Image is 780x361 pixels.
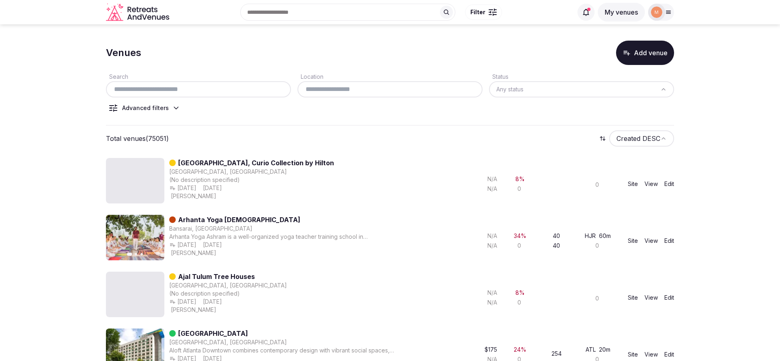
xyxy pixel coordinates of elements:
button: [DATE] [201,184,222,192]
a: Site [628,350,638,359]
a: Edit [664,237,674,245]
span: [PERSON_NAME] [171,249,216,257]
div: 24 % [514,346,526,354]
button: [GEOGRAPHIC_DATA], [GEOGRAPHIC_DATA] [169,338,287,346]
span: 40 [553,232,560,240]
a: Edit [664,180,674,188]
div: 20 m [599,346,610,354]
button: 0 [595,242,601,250]
div: $175 [485,346,499,354]
button: ATL [586,346,597,354]
a: Edit [664,294,674,302]
label: Search [106,73,128,80]
span: 40 [553,242,560,250]
button: Bansarai, [GEOGRAPHIC_DATA] [169,225,252,233]
button: HJR [585,232,597,240]
div: 34 % [514,232,526,240]
button: [PERSON_NAME] [169,192,216,200]
p: Total venues (75051) [106,134,169,143]
a: Edit [664,350,674,359]
button: N/A [487,242,499,250]
label: Status [489,73,509,80]
button: 40 [553,242,562,250]
span: [PERSON_NAME] [171,192,216,200]
img: marina [651,6,662,18]
div: (No description specified) [169,290,287,298]
button: [DATE] [169,241,196,249]
a: [GEOGRAPHIC_DATA] [178,329,248,338]
h1: Venues [106,46,141,60]
button: Go to slide 2 [135,253,137,255]
button: 254 [552,350,563,358]
button: [DATE] [169,184,196,192]
button: [DATE] [201,241,222,249]
button: [PERSON_NAME] [169,306,216,314]
button: [PERSON_NAME] [169,249,216,257]
a: View [644,237,658,245]
button: N/A [487,232,499,240]
button: Go to slide 3 [140,253,143,255]
button: 24% [514,346,526,354]
img: Featured image for Arhanta Yoga Ashram [106,215,164,260]
button: 20m [599,346,610,354]
button: N/A [487,298,499,307]
div: Arhanta Yoga Ashram is a well-organized yoga teacher training school in [GEOGRAPHIC_DATA] that of... [169,233,407,241]
a: View [644,350,658,359]
div: (No description specified) [169,176,334,184]
label: Location [297,73,323,80]
div: N/A [487,289,499,297]
button: N/A [487,175,499,183]
button: 0 [595,181,601,189]
button: Add venue [616,41,674,65]
span: 0 [517,242,521,250]
div: Advanced filters [122,104,169,112]
a: Site [628,294,638,302]
button: 8% [515,175,525,183]
div: 8 % [515,175,525,183]
button: Filter [465,4,502,20]
div: 8 % [515,289,525,297]
span: 0 [517,185,521,193]
a: Visit the homepage [106,3,171,22]
a: My venues [598,8,645,16]
button: N/A [487,185,499,193]
span: 254 [552,350,562,358]
a: Ajal Tulum Tree Houses [178,272,255,281]
button: 40 [553,232,562,240]
button: My venues [598,3,645,22]
span: Filter [470,8,485,16]
div: 60 m [599,232,611,240]
span: 0 [517,298,521,307]
svg: Retreats and Venues company logo [106,3,171,22]
div: Aloft Atlanta Downtown combines contemporary design with vibrant social spaces, making it ideal f... [169,346,407,355]
button: [DATE] [201,298,222,306]
button: 8% [515,289,525,297]
div: [GEOGRAPHIC_DATA], [GEOGRAPHIC_DATA] [169,168,287,176]
a: Site [628,237,638,245]
button: [GEOGRAPHIC_DATA], [GEOGRAPHIC_DATA] [169,281,287,290]
a: Arhanta Yoga [DEMOGRAPHIC_DATA] [178,215,300,225]
a: Site [628,180,638,188]
button: [DATE] [169,298,196,306]
button: 0 [595,294,601,303]
button: Go to slide 1 [127,253,132,256]
a: View [644,294,658,302]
